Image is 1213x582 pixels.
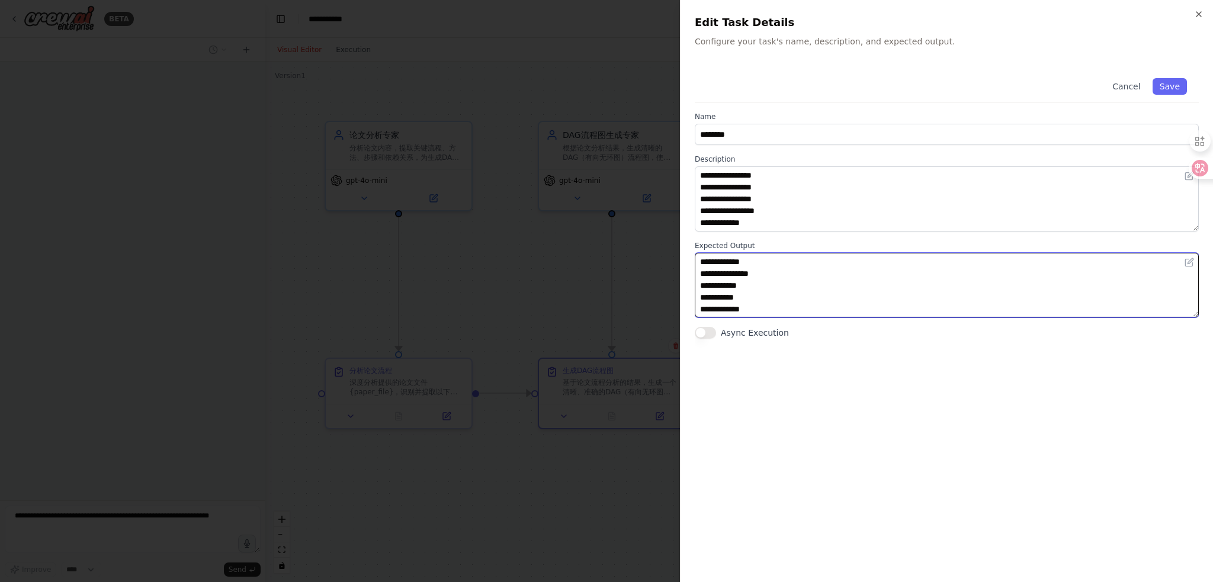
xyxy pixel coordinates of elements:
button: Open in editor [1182,255,1196,269]
button: Cancel [1105,78,1147,95]
label: Name [695,112,1199,121]
button: Save [1153,78,1187,95]
label: Description [695,155,1199,164]
label: Expected Output [695,241,1199,250]
p: Configure your task's name, description, and expected output. [695,36,1199,47]
h2: Edit Task Details [695,14,1199,31]
label: Async Execution [721,327,789,339]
